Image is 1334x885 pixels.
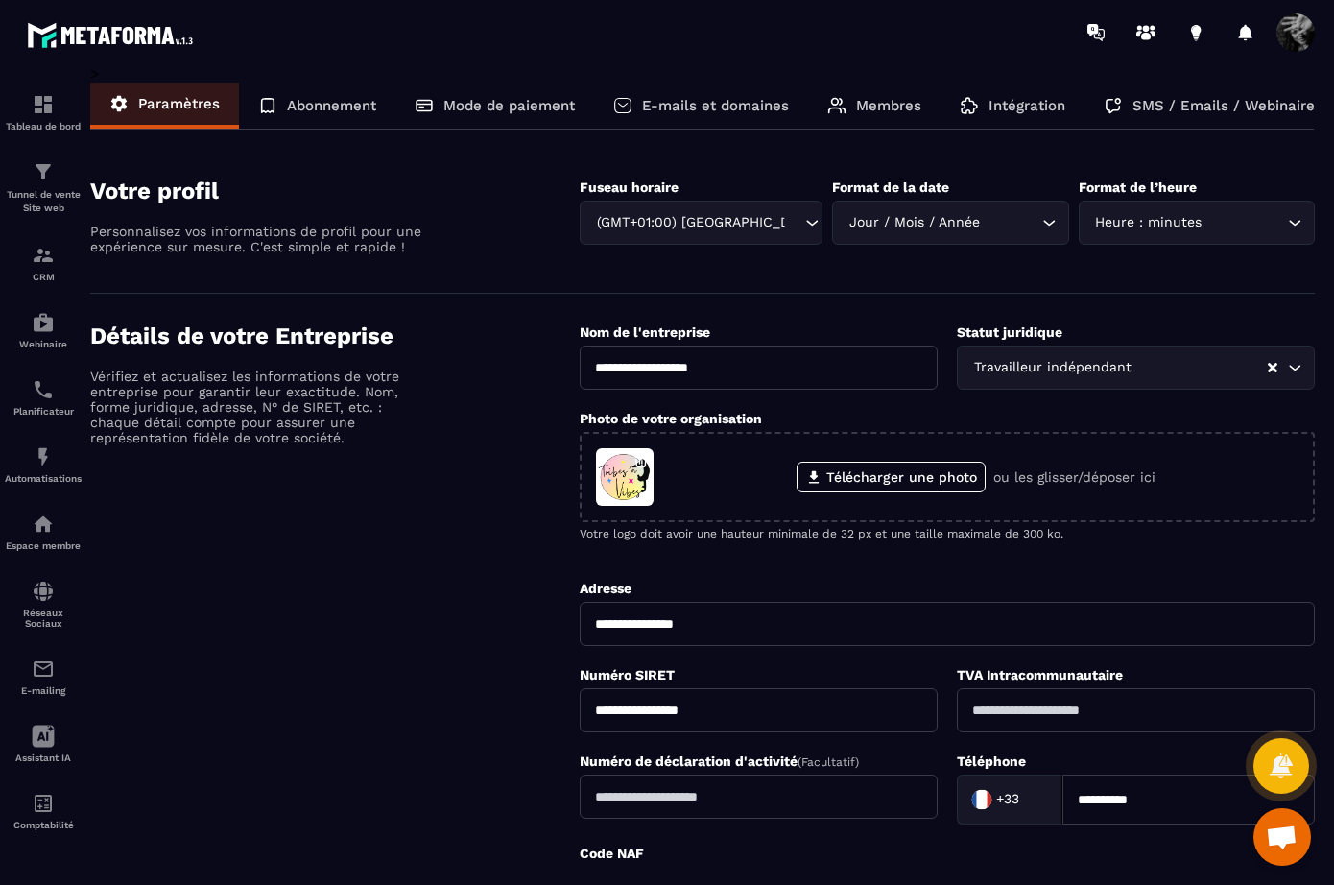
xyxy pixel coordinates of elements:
p: Réseaux Sociaux [5,608,82,629]
div: Search for option [832,201,1068,245]
a: automationsautomationsWebinaire [5,297,82,364]
input: Search for option [984,212,1036,233]
div: Ouvrir le chat [1253,808,1311,866]
img: automations [32,513,55,536]
div: Search for option [580,201,822,245]
span: Heure : minutes [1091,212,1206,233]
p: Intégration [989,97,1065,114]
img: automations [32,445,55,468]
p: Vérifiez et actualisez les informations de votre entreprise pour garantir leur exactitude. Nom, f... [90,369,426,445]
label: Photo de votre organisation [580,411,762,426]
a: automationsautomationsEspace membre [5,498,82,565]
label: Numéro de déclaration d'activité [580,753,859,769]
p: Paramètres [138,95,220,112]
a: social-networksocial-networkRéseaux Sociaux [5,565,82,643]
span: Travailleur indépendant [969,357,1135,378]
label: Numéro SIRET [580,667,675,682]
p: Automatisations [5,473,82,484]
span: Jour / Mois / Année [845,212,984,233]
label: Fuseau horaire [580,179,679,195]
img: social-network [32,580,55,603]
p: Votre logo doit avoir une hauteur minimale de 32 px et une taille maximale de 300 ko. [580,527,1315,540]
label: Télécharger une photo [797,462,986,492]
a: formationformationCRM [5,229,82,297]
img: formation [32,93,55,116]
a: emailemailE-mailing [5,643,82,710]
p: Webinaire [5,339,82,349]
p: Espace membre [5,540,82,551]
a: Assistant IA [5,710,82,777]
img: scheduler [32,378,55,401]
p: CRM [5,272,82,282]
input: Search for option [1206,212,1283,233]
img: accountant [32,792,55,815]
span: (GMT+01:00) [GEOGRAPHIC_DATA] [592,212,786,233]
p: Membres [856,97,921,114]
p: Abonnement [287,97,376,114]
a: formationformationTunnel de vente Site web [5,146,82,229]
p: Assistant IA [5,753,82,763]
a: formationformationTableau de bord [5,79,82,146]
p: Tableau de bord [5,121,82,132]
span: +33 [996,790,1019,809]
p: Comptabilité [5,820,82,830]
label: Format de la date [832,179,949,195]
label: Adresse [580,581,631,596]
input: Search for option [786,212,800,233]
label: Téléphone [957,753,1026,769]
input: Search for option [1023,785,1042,814]
input: Search for option [1135,357,1266,378]
span: (Facultatif) [798,755,859,769]
button: Clear Selected [1268,361,1277,375]
a: automationsautomationsAutomatisations [5,431,82,498]
p: E-mails et domaines [642,97,789,114]
a: accountantaccountantComptabilité [5,777,82,845]
img: formation [32,160,55,183]
img: automations [32,311,55,334]
p: ou les glisser/déposer ici [993,469,1155,485]
label: Nom de l'entreprise [580,324,710,340]
div: Search for option [957,775,1062,825]
img: formation [32,244,55,267]
p: Personnalisez vos informations de profil pour une expérience sur mesure. C'est simple et rapide ! [90,224,426,254]
p: SMS / Emails / Webinaires [1132,97,1322,114]
a: schedulerschedulerPlanificateur [5,364,82,431]
p: Mode de paiement [443,97,575,114]
p: Tunnel de vente Site web [5,188,82,215]
h4: Votre profil [90,178,580,204]
img: email [32,658,55,681]
div: Search for option [957,346,1315,390]
div: Search for option [1079,201,1315,245]
label: Code NAF [580,846,644,861]
img: logo [27,17,200,53]
h4: Détails de votre Entreprise [90,323,580,349]
label: TVA Intracommunautaire [957,667,1123,682]
p: E-mailing [5,685,82,696]
label: Statut juridique [957,324,1062,340]
img: Country Flag [963,780,1001,819]
p: Planificateur [5,406,82,417]
label: Format de l’heure [1079,179,1197,195]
